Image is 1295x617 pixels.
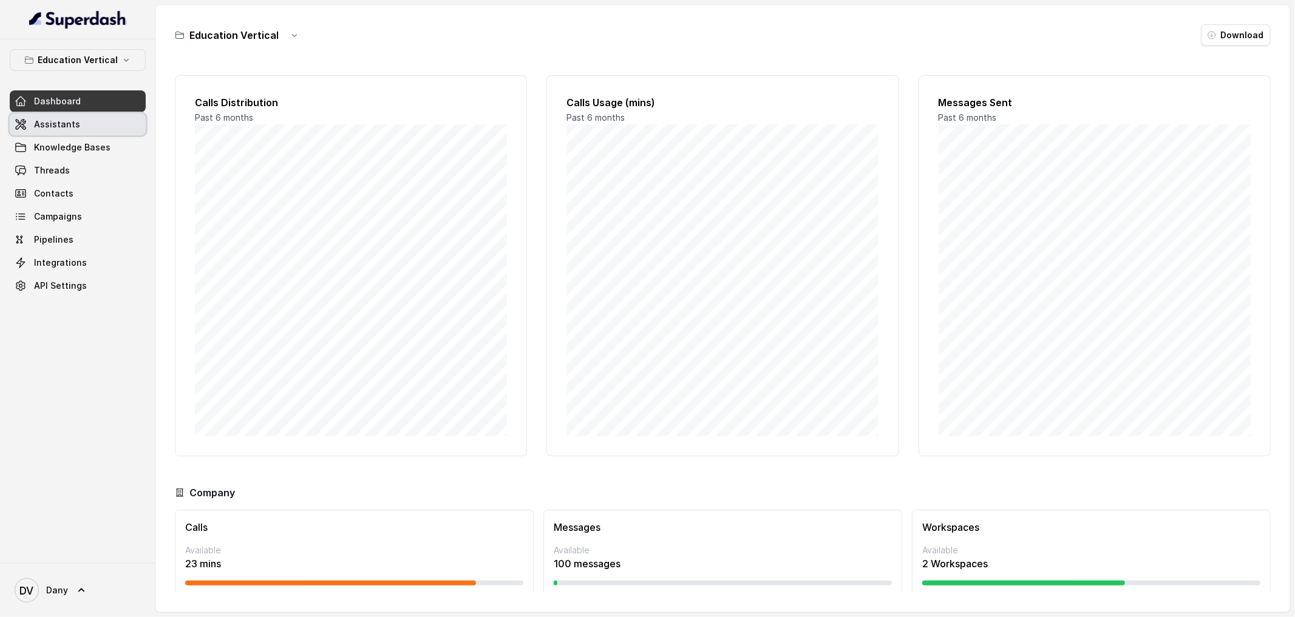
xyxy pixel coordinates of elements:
[34,211,82,223] span: Campaigns
[195,95,507,110] h2: Calls Distribution
[1201,24,1271,46] button: Download
[29,10,127,29] img: light.svg
[554,544,892,556] p: Available
[10,113,146,135] a: Assistants
[185,520,523,534] h3: Calls
[185,556,523,571] p: 23 mins
[34,280,87,292] span: API Settings
[46,584,68,596] span: Dany
[939,95,1251,110] h2: Messages Sent
[10,183,146,204] a: Contacts
[922,520,1260,534] h3: Workspaces
[10,49,146,71] button: Education Vertical
[10,229,146,251] a: Pipelines
[34,234,73,246] span: Pipelines
[566,95,879,110] h2: Calls Usage (mins)
[189,485,235,500] h3: Company
[554,556,892,571] p: 100 messages
[34,95,81,107] span: Dashboard
[10,160,146,181] a: Threads
[10,573,146,607] a: Dany
[566,112,625,123] span: Past 6 months
[20,584,34,597] text: DV
[34,118,80,130] span: Assistants
[189,28,279,42] h3: Education Vertical
[34,141,110,153] span: Knowledge Bases
[922,556,1260,571] p: 2 Workspaces
[10,90,146,112] a: Dashboard
[195,112,253,123] span: Past 6 months
[10,252,146,274] a: Integrations
[554,520,892,534] h3: Messages
[10,275,146,297] a: API Settings
[185,544,523,556] p: Available
[939,112,997,123] span: Past 6 months
[38,53,118,67] p: Education Vertical
[34,257,87,269] span: Integrations
[922,544,1260,556] p: Available
[34,187,73,200] span: Contacts
[10,206,146,228] a: Campaigns
[10,137,146,158] a: Knowledge Bases
[34,164,70,177] span: Threads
